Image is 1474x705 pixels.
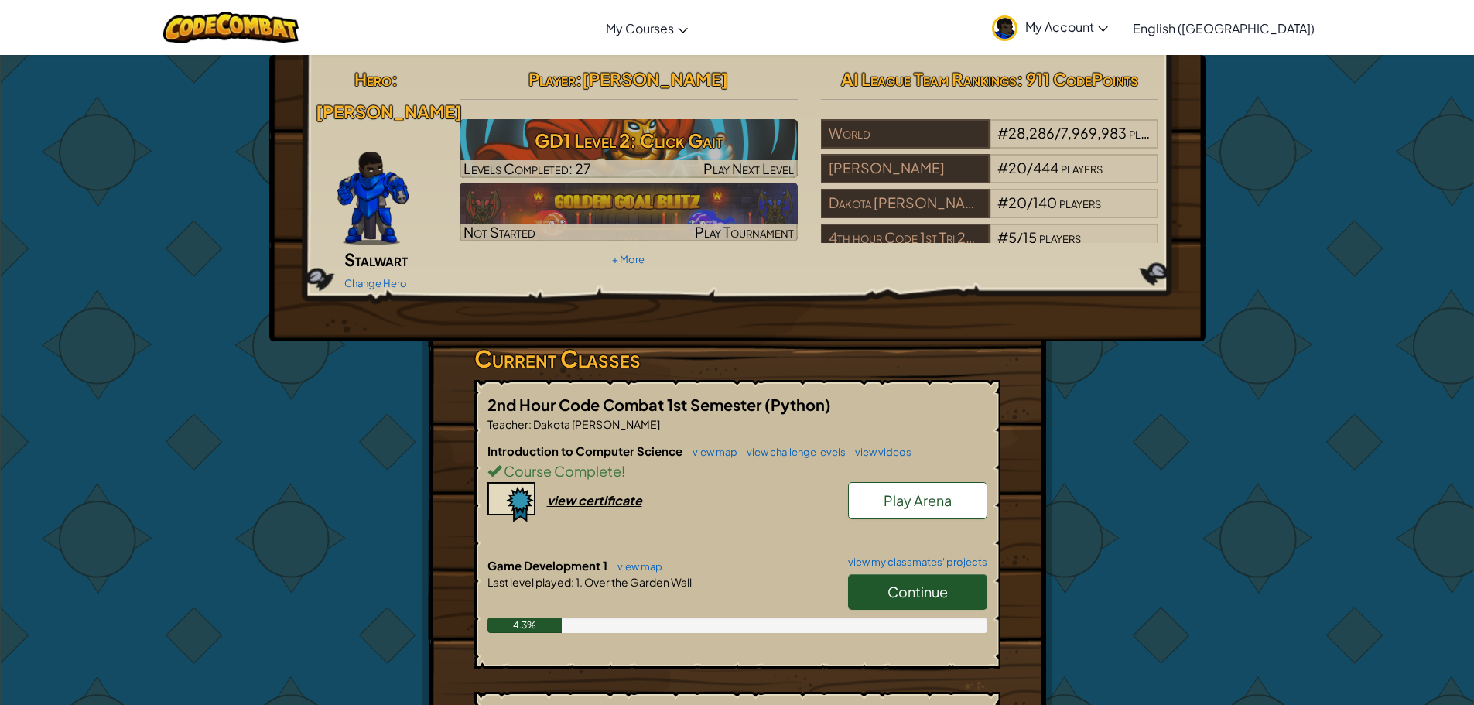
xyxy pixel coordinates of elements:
div: Dakota [PERSON_NAME] [821,189,990,218]
div: 4.3% [487,618,563,633]
img: avatar [992,15,1017,41]
span: My Account [1025,19,1108,35]
span: 1. [574,575,583,589]
span: ! [621,462,625,480]
span: Levels Completed: 27 [463,159,591,177]
a: Dakota [PERSON_NAME]#20/140players [821,204,1159,221]
span: AI League Team Rankings [841,68,1017,90]
img: GD1 Level 2: Click Gait [460,119,798,178]
span: Over the Garden Wall [583,575,692,589]
a: English ([GEOGRAPHIC_DATA]) [1125,7,1322,49]
span: # [997,124,1008,142]
span: 2nd Hour Code Combat 1st Semester [487,395,764,414]
a: Play Next Level [460,119,798,178]
span: / [1027,193,1033,211]
span: 15 [1023,228,1037,246]
span: 28,286 [1008,124,1055,142]
a: view challenge levels [739,446,846,458]
a: Change Hero [344,277,407,289]
a: view videos [847,446,911,458]
span: : [576,68,582,90]
span: players [1061,159,1103,176]
img: CodeCombat logo [163,12,299,43]
span: Last level played [487,575,571,589]
span: Dakota [PERSON_NAME] [532,417,660,431]
span: [PERSON_NAME] [316,101,462,122]
span: # [997,159,1008,176]
a: [PERSON_NAME]#20/444players [821,169,1159,187]
span: Play Tournament [695,223,794,241]
a: view my classmates' projects [840,557,987,567]
span: # [997,193,1008,211]
div: World [821,119,990,149]
span: players [1129,124,1171,142]
a: view certificate [487,492,642,508]
img: certificate-icon.png [487,482,535,522]
span: Continue [887,583,948,601]
span: : [528,417,532,431]
span: English ([GEOGRAPHIC_DATA]) [1133,20,1315,36]
span: players [1059,193,1101,211]
a: + More [612,253,645,265]
span: My Courses [606,20,674,36]
span: 7,969,983 [1061,124,1127,142]
span: players [1039,228,1081,246]
span: 5 [1008,228,1017,246]
span: : [571,575,574,589]
img: Golden Goal [460,183,798,241]
span: / [1027,159,1033,176]
div: [PERSON_NAME] [821,154,990,183]
a: view map [610,560,662,573]
span: Game Development 1 [487,558,610,573]
div: view certificate [547,492,642,508]
a: Not StartedPlay Tournament [460,183,798,241]
span: 20 [1008,193,1027,211]
div: 4th hour Code 1st Tri 24-25 [821,224,990,253]
span: Hero [354,68,392,90]
img: Gordon-selection-pose.png [337,152,409,245]
span: Player [528,68,576,90]
span: Not Started [463,223,535,241]
span: # [997,228,1008,246]
span: Play Next Level [703,159,794,177]
a: 4th hour Code 1st Tri 24-25#5/15players [821,238,1159,256]
a: view map [685,446,737,458]
span: : 911 CodePoints [1017,68,1138,90]
span: (Python) [764,395,831,414]
span: : [392,68,398,90]
a: My Courses [598,7,696,49]
span: 20 [1008,159,1027,176]
span: Play Arena [884,491,952,509]
span: Course Complete [501,462,621,480]
span: / [1017,228,1023,246]
span: Stalwart [344,248,408,270]
span: 140 [1033,193,1057,211]
a: World#28,286/7,969,983players [821,134,1159,152]
span: 444 [1033,159,1058,176]
h3: GD1 Level 2: Click Gait [460,123,798,158]
span: / [1055,124,1061,142]
h3: Current Classes [474,341,1000,376]
a: My Account [984,3,1116,52]
span: [PERSON_NAME] [582,68,728,90]
span: Teacher [487,417,528,431]
span: Introduction to Computer Science [487,443,685,458]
